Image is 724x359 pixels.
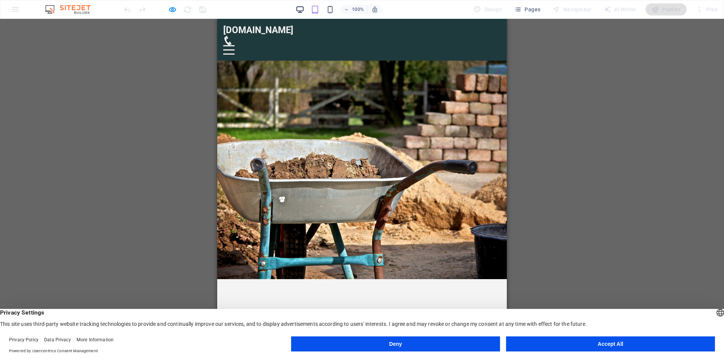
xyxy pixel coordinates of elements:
[352,5,364,14] h6: 100%
[30,315,143,325] span: Bienvenue chez Dahraciment
[514,6,540,13] span: Pages
[511,3,543,15] button: Pages
[6,6,76,17] span: [DOMAIN_NAME]
[341,5,367,14] button: 100%
[471,3,505,15] div: Design (Ctrl+Alt+Y)
[371,6,378,13] i: Lors du redimensionnement, ajuster automatiquement le niveau de zoom en fonction de l'appareil sé...
[43,5,100,14] img: Editor Logo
